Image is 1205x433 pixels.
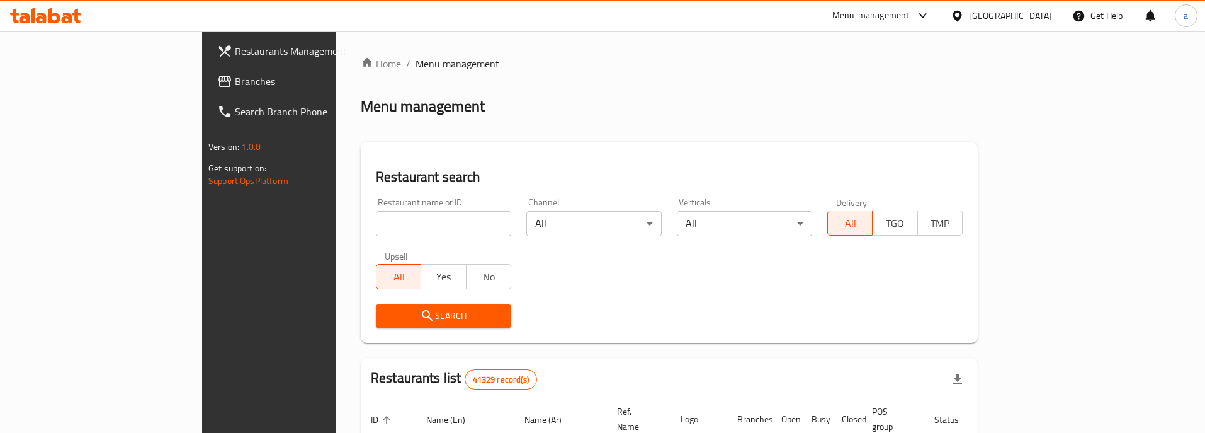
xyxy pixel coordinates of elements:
span: Yes [426,268,461,286]
span: ID [371,412,395,427]
span: Name (En) [426,412,482,427]
button: Yes [421,264,466,289]
li: / [406,56,410,71]
a: Search Branch Phone [207,96,404,127]
a: Support.OpsPlatform [208,173,288,189]
nav: breadcrumb [361,56,978,71]
button: No [466,264,511,289]
span: Search [386,308,501,324]
div: Menu-management [832,8,910,23]
div: Export file [942,364,973,395]
span: 1.0.0 [241,139,261,155]
div: All [526,211,662,236]
span: TMP [923,214,958,233]
button: All [827,211,873,236]
span: Branches [235,74,393,89]
h2: Menu management [361,96,485,117]
span: a [1184,9,1188,23]
h2: Restaurant search [376,168,963,187]
div: [GEOGRAPHIC_DATA] [969,9,1052,23]
span: Menu management [416,56,499,71]
button: TGO [872,211,917,236]
span: Restaurants Management [235,43,393,59]
span: 41329 record(s) [465,374,536,386]
span: Search Branch Phone [235,104,393,119]
span: Name (Ar) [524,412,578,427]
span: No [472,268,506,286]
a: Branches [207,66,404,96]
div: All [677,211,812,236]
div: Total records count [465,369,537,390]
span: Version: [208,139,239,155]
button: All [376,264,421,289]
span: All [382,268,416,286]
span: Get support on: [208,160,266,176]
span: Status [934,412,975,427]
button: Search [376,304,511,328]
button: TMP [917,211,963,236]
span: All [833,214,868,233]
label: Upsell [385,251,408,260]
label: Delivery [836,198,868,207]
a: Restaurants Management [207,36,404,66]
input: Search for restaurant name or ID.. [376,211,511,236]
span: TGO [878,214,912,233]
h2: Restaurants list [371,369,537,390]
